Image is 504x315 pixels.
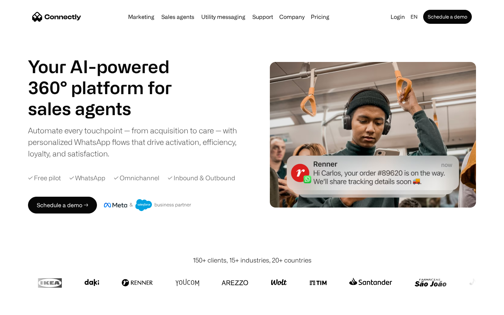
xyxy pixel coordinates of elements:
[114,173,159,183] div: ✓ Omnichannel
[193,255,311,265] div: 150+ clients, 15+ industries, 20+ countries
[28,125,248,159] div: Automate every touchpoint — from acquisition to care — with personalized WhatsApp flows that driv...
[28,98,189,119] h1: sales agents
[277,12,307,22] div: Company
[388,12,408,22] a: Login
[104,199,191,211] img: Meta and Salesforce business partner badge.
[411,12,418,22] div: en
[423,10,472,24] a: Schedule a demo
[32,12,81,22] a: home
[168,173,235,183] div: ✓ Inbound & Outbound
[14,303,42,313] ul: Language list
[279,12,304,22] div: Company
[28,98,189,119] div: carousel
[198,14,248,20] a: Utility messaging
[250,14,276,20] a: Support
[125,14,157,20] a: Marketing
[408,12,422,22] div: en
[28,98,189,119] div: 1 of 4
[28,173,61,183] div: ✓ Free pilot
[69,173,105,183] div: ✓ WhatsApp
[308,14,332,20] a: Pricing
[28,56,189,98] h1: Your AI-powered 360° platform for
[159,14,197,20] a: Sales agents
[7,302,42,313] aside: Language selected: English
[28,197,97,213] a: Schedule a demo →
